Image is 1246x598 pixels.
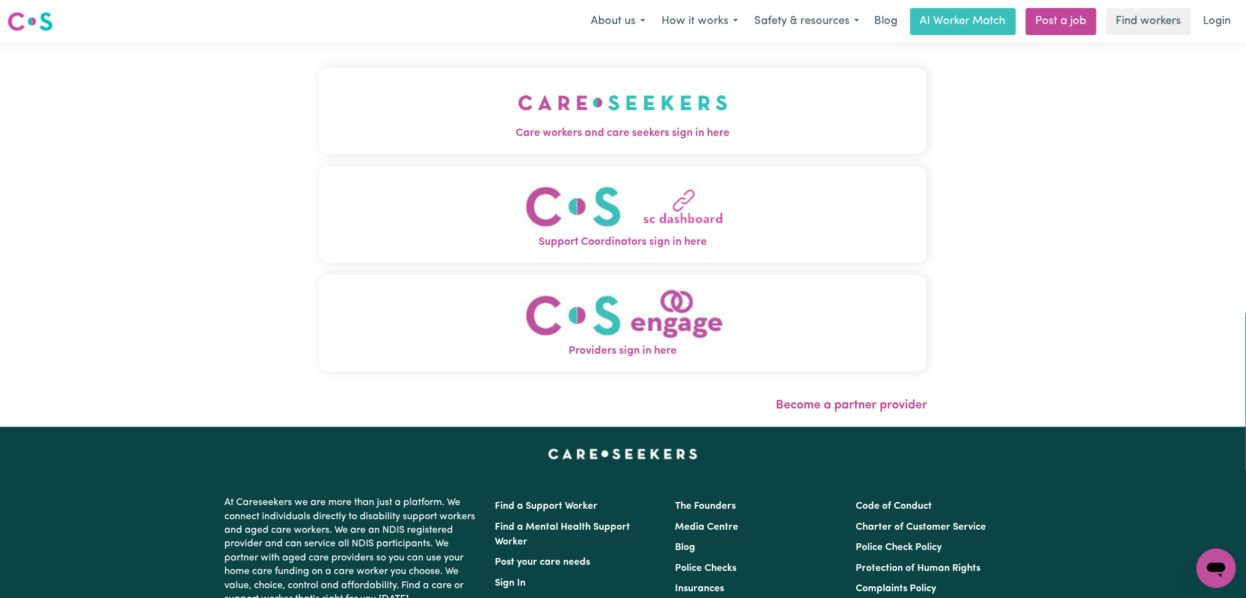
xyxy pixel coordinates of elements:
a: Insurances [676,584,725,594]
a: The Founders [676,501,736,511]
a: Become a partner provider [776,399,927,412]
iframe: Button to launch messaging window [1197,549,1236,588]
a: Police Check Policy [856,543,942,552]
a: Login [1196,8,1239,35]
a: Careseekers logo [7,7,53,36]
img: Careseekers logo [7,10,53,33]
button: Support Coordinators sign in here [319,166,928,263]
a: Police Checks [676,564,737,573]
button: Providers sign in here [319,275,928,372]
span: Care workers and care seekers sign in here [319,126,928,142]
a: Complaints Policy [856,584,936,594]
a: AI Worker Match [910,8,1016,35]
a: Find a Mental Health Support Worker [495,522,631,547]
a: Post a job [1026,8,1097,35]
button: Safety & resources [746,9,867,34]
a: Find a Support Worker [495,501,598,511]
button: How it works [653,9,746,34]
a: Find workers [1106,8,1191,35]
span: Support Coordinators sign in here [319,234,928,250]
button: Care workers and care seekers sign in here [319,68,928,154]
a: Blog [867,8,905,35]
a: Post your care needs [495,557,591,567]
a: Media Centre [676,522,739,532]
span: Providers sign in here [319,343,928,359]
button: About us [583,9,653,34]
a: Charter of Customer Service [856,522,986,532]
a: Sign In [495,578,526,588]
a: Code of Conduct [856,501,932,511]
a: Blog [676,543,696,552]
a: Protection of Human Rights [856,564,980,573]
a: Careseekers home page [548,449,698,459]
